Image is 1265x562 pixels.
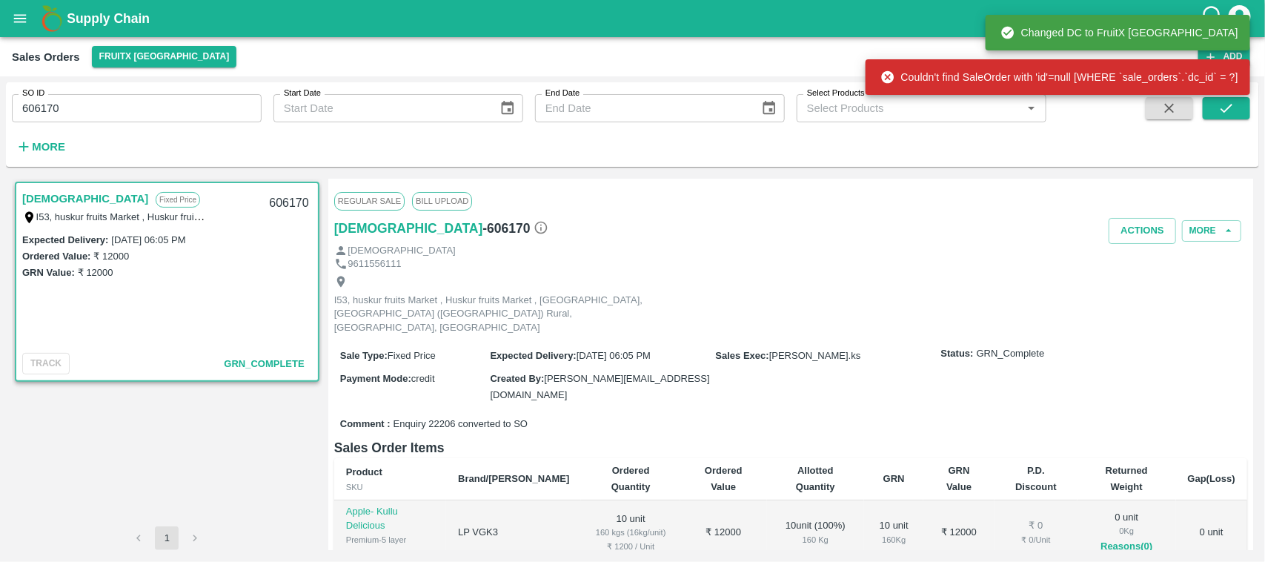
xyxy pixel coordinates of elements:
[388,350,436,361] span: Fixed Price
[458,473,569,484] b: Brand/[PERSON_NAME]
[1106,465,1148,492] b: Returned Weight
[1182,220,1241,242] button: More
[1089,511,1164,555] div: 0 unit
[92,46,237,67] button: Select DC
[490,373,544,384] label: Created By :
[124,526,209,550] nav: pagination navigation
[334,218,483,239] a: [DEMOGRAPHIC_DATA]
[12,94,262,122] input: Enter SO ID
[490,373,709,400] span: [PERSON_NAME][EMAIL_ADDRESS][DOMAIN_NAME]
[12,47,80,67] div: Sales Orders
[156,192,200,208] p: Fixed Price
[545,87,580,99] label: End Date
[1006,533,1066,546] div: ₹ 0 / Unit
[779,519,853,546] div: 10 unit ( 100 %)
[1006,519,1066,533] div: ₹ 0
[769,350,861,361] span: [PERSON_NAME].ks
[346,466,382,477] b: Product
[155,526,179,550] button: page 1
[22,234,108,245] label: Expected Delivery :
[705,465,743,492] b: Ordered Value
[494,94,522,122] button: Choose date
[348,257,401,271] p: 9611556111
[946,465,972,492] b: GRN Value
[411,373,435,384] span: credit
[796,465,835,492] b: Allotted Quantity
[111,234,185,245] label: [DATE] 06:05 PM
[32,141,65,153] strong: More
[941,347,974,361] label: Status:
[876,519,912,546] div: 10 unit
[807,87,865,99] label: Select Products
[67,8,1201,29] a: Supply Chain
[346,533,434,546] div: Premium-5 layer
[346,480,434,494] div: SKU
[611,465,651,492] b: Ordered Quantity
[716,350,769,361] label: Sales Exec :
[1089,538,1164,555] button: Reasons(0)
[801,99,1017,118] input: Select Products
[348,244,455,258] p: [DEMOGRAPHIC_DATA]
[37,4,67,33] img: logo
[78,267,113,278] label: ₹ 12000
[876,533,912,546] div: 160 Kg
[394,417,528,432] span: Enquiry 22206 converted to SO
[1188,473,1235,484] b: Gap(Loss)
[755,94,783,122] button: Choose date
[490,350,576,361] label: Expected Delivery :
[977,347,1045,361] span: GRN_Complete
[273,94,488,122] input: Start Date
[412,192,472,210] span: Bill Upload
[22,87,44,99] label: SO ID
[1201,5,1226,32] div: customer-support
[3,1,37,36] button: open drawer
[1109,218,1176,244] button: Actions
[284,87,321,99] label: Start Date
[334,437,1247,458] h6: Sales Order Items
[260,186,317,221] div: 606170
[593,540,668,553] div: ₹ 1200 / Unit
[577,350,651,361] span: [DATE] 06:05 PM
[1089,524,1164,538] div: 0 Kg
[22,189,148,208] a: [DEMOGRAPHIC_DATA]
[22,251,90,262] label: Ordered Value:
[67,11,150,26] b: Supply Chain
[36,211,794,222] label: I53, huskur fruits Market , Huskur fruits Market , [GEOGRAPHIC_DATA], [GEOGRAPHIC_DATA] ([GEOGRAP...
[334,192,405,210] span: Regular Sale
[93,251,129,262] label: ₹ 12000
[535,94,749,122] input: End Date
[1015,465,1057,492] b: P.D. Discount
[482,218,548,239] h6: - 606170
[779,533,853,546] div: 160 Kg
[340,417,391,432] label: Comment :
[334,294,668,335] p: I53, huskur fruits Market , Huskur fruits Market , [GEOGRAPHIC_DATA], [GEOGRAPHIC_DATA] ([GEOGRAP...
[1000,19,1238,46] div: Changed DC to FruitX [GEOGRAPHIC_DATA]
[883,473,905,484] b: GRN
[1226,3,1253,34] div: account of current user
[12,134,69,159] button: More
[340,373,411,384] label: Payment Mode :
[346,505,434,532] p: Apple- Kullu Delicious
[593,526,668,539] div: 160 kgs (16kg/unit)
[880,64,1238,90] div: Couldn't find SaleOrder with 'id'=null [WHERE `sale_orders`.`dc_id` = ?]
[224,358,304,369] span: GRN_Complete
[22,267,75,278] label: GRN Value:
[1022,99,1041,118] button: Open
[346,546,434,560] div: GRN Done
[340,350,388,361] label: Sale Type :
